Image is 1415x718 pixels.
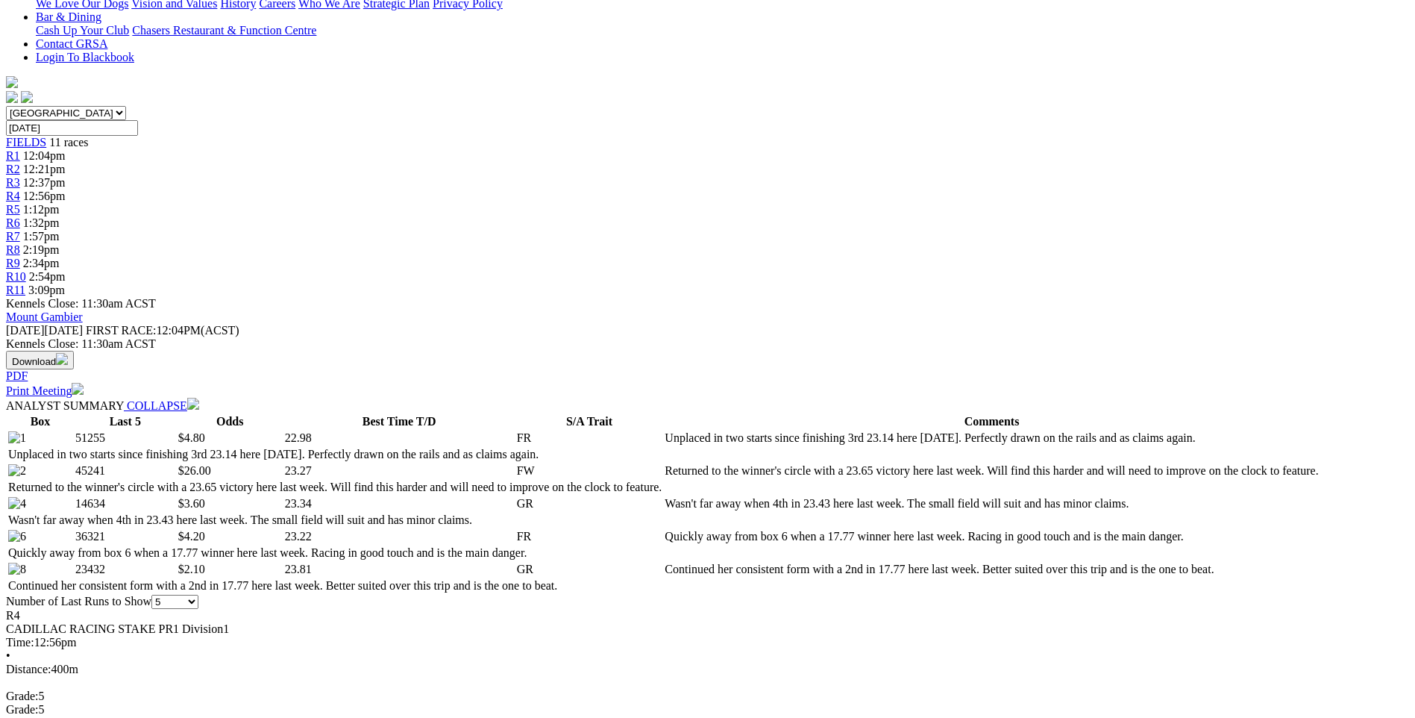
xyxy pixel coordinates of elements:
[72,383,84,395] img: printer.svg
[23,203,60,216] span: 1:12pm
[516,431,663,446] td: FR
[28,284,65,296] span: 3:09pm
[6,649,10,662] span: •
[516,414,663,429] th: S/A Trait
[6,690,1409,703] div: 5
[284,463,515,478] td: 23.27
[664,431,1319,446] td: Unplaced in two starts since finishing 3rd 23.14 here [DATE]. Perfectly drawn on the rails and as...
[6,310,83,323] a: Mount Gambier
[6,257,20,269] a: R9
[6,622,1409,636] div: CADILLAC RACING STAKE PR1 Division1
[6,176,20,189] a: R3
[6,369,1409,383] div: Download
[8,530,26,543] img: 6
[23,163,66,175] span: 12:21pm
[664,463,1319,478] td: Returned to the winner's circle with a 23.65 victory here last week. Will find this harder and wi...
[6,190,20,202] a: R4
[6,369,28,382] a: PDF
[516,562,663,577] td: GR
[178,464,211,477] span: $26.00
[6,76,18,88] img: logo-grsa-white.png
[6,243,20,256] a: R8
[6,690,39,702] span: Grade:
[664,414,1319,429] th: Comments
[6,398,1409,413] div: ANALYST SUMMARY
[124,399,199,412] a: COLLAPSE
[86,324,239,337] span: 12:04PM(ACST)
[56,353,68,365] img: download.svg
[36,24,1409,37] div: Bar & Dining
[6,636,34,649] span: Time:
[284,496,515,511] td: 23.34
[6,663,51,675] span: Distance:
[6,203,20,216] a: R5
[6,351,74,369] button: Download
[7,447,662,462] td: Unplaced in two starts since finishing 3rd 23.14 here [DATE]. Perfectly drawn on the rails and as...
[6,163,20,175] span: R2
[6,324,45,337] span: [DATE]
[6,324,83,337] span: [DATE]
[7,546,662,561] td: Quickly away from box 6 when a 17.77 winner here last week. Racing in good touch and is the main ...
[7,578,662,593] td: Continued her consistent form with a 2nd in 17.77 here last week. Better suited over this trip an...
[6,297,156,310] span: Kennels Close: 11:30am ACST
[6,636,1409,649] div: 12:56pm
[23,230,60,243] span: 1:57pm
[49,136,88,149] span: 11 races
[8,431,26,445] img: 1
[8,464,26,478] img: 2
[178,563,205,575] span: $2.10
[7,513,662,528] td: Wasn't far away when 4th in 23.43 here last week. The small field will suit and has minor claims.
[6,595,1409,609] div: Number of Last Runs to Show
[516,463,663,478] td: FW
[127,399,187,412] span: COLLAPSE
[6,136,46,149] span: FIELDS
[664,562,1319,577] td: Continued her consistent form with a 2nd in 17.77 here last week. Better suited over this trip an...
[75,414,176,429] th: Last 5
[36,24,129,37] a: Cash Up Your Club
[6,703,39,716] span: Grade:
[8,563,26,576] img: 8
[178,414,283,429] th: Odds
[29,270,66,283] span: 2:54pm
[6,284,25,296] span: R11
[6,216,20,229] a: R6
[36,10,101,23] a: Bar & Dining
[6,230,20,243] a: R7
[178,497,205,510] span: $3.60
[36,51,134,63] a: Login To Blackbook
[7,480,662,495] td: Returned to the winner's circle with a 23.65 victory here last week. Will find this harder and wi...
[23,190,66,202] span: 12:56pm
[132,24,316,37] a: Chasers Restaurant & Function Centre
[6,384,84,397] a: Print Meeting
[284,431,515,446] td: 22.98
[664,496,1319,511] td: Wasn't far away when 4th in 23.43 here last week. The small field will suit and has minor claims.
[6,149,20,162] a: R1
[284,414,515,429] th: Best Time T/D
[6,703,1409,717] div: 5
[23,257,60,269] span: 2:34pm
[23,243,60,256] span: 2:19pm
[178,431,205,444] span: $4.80
[6,270,26,283] a: R10
[75,431,176,446] td: 51255
[516,496,663,511] td: GR
[75,463,176,478] td: 45241
[86,324,156,337] span: FIRST RACE:
[23,216,60,229] span: 1:32pm
[75,562,176,577] td: 23432
[36,37,107,50] a: Contact GRSA
[6,120,138,136] input: Select date
[284,562,515,577] td: 23.81
[187,398,199,410] img: chevron-down-white.svg
[6,609,20,622] span: R4
[516,529,663,544] td: FR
